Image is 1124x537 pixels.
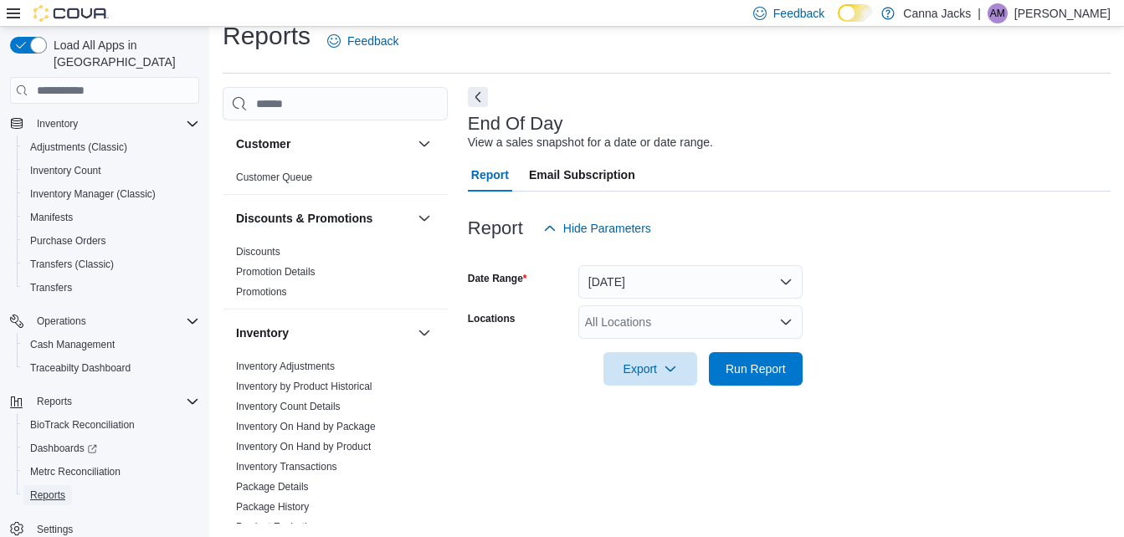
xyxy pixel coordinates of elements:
[23,438,199,458] span: Dashboards
[236,401,341,412] a: Inventory Count Details
[347,33,398,49] span: Feedback
[414,323,434,343] button: Inventory
[23,278,199,298] span: Transfers
[236,171,312,183] a: Customer Queue
[23,231,199,251] span: Purchase Orders
[37,523,73,536] span: Settings
[30,141,127,154] span: Adjustments (Classic)
[30,164,101,177] span: Inventory Count
[709,352,803,386] button: Run Report
[23,358,199,378] span: Traceabilty Dashboard
[23,207,199,228] span: Manifests
[236,461,337,473] a: Inventory Transactions
[468,134,713,151] div: View a sales snapshot for a date or date range.
[23,137,134,157] a: Adjustments (Classic)
[563,220,651,237] span: Hide Parameters
[23,415,141,435] a: BioTrack Reconciliation
[47,37,199,70] span: Load All Apps in [GEOGRAPHIC_DATA]
[37,117,78,130] span: Inventory
[236,441,371,453] a: Inventory On Hand by Product
[3,112,206,136] button: Inventory
[236,360,335,373] span: Inventory Adjustments
[1014,3,1111,23] p: [PERSON_NAME]
[37,395,72,408] span: Reports
[30,338,115,351] span: Cash Management
[236,500,309,514] span: Package History
[468,87,488,107] button: Next
[838,4,873,22] input: Dark Mode
[30,114,199,134] span: Inventory
[223,19,311,53] h1: Reports
[726,361,786,377] span: Run Report
[236,325,289,341] h3: Inventory
[468,114,563,134] h3: End Of Day
[23,335,121,355] a: Cash Management
[30,187,156,201] span: Inventory Manager (Classic)
[578,265,803,299] button: [DATE]
[988,3,1008,23] div: Ashley Martin
[471,158,509,192] span: Report
[23,254,121,274] a: Transfers (Classic)
[23,207,80,228] a: Manifests
[236,286,287,298] a: Promotions
[30,361,131,375] span: Traceabilty Dashboard
[236,481,309,493] a: Package Details
[468,272,527,285] label: Date Range
[3,309,206,333] button: Operations
[321,24,405,58] a: Feedback
[613,352,687,386] span: Export
[236,171,312,184] span: Customer Queue
[773,5,824,22] span: Feedback
[236,325,411,341] button: Inventory
[23,485,199,505] span: Reports
[536,212,658,245] button: Hide Parameters
[236,400,341,413] span: Inventory Count Details
[236,245,280,258] span: Discounts
[17,413,206,437] button: BioTrack Reconciliation
[236,361,335,372] a: Inventory Adjustments
[236,246,280,258] a: Discounts
[30,418,135,432] span: BioTrack Reconciliation
[3,390,206,413] button: Reports
[33,5,109,22] img: Cova
[903,3,971,23] p: Canna Jacks
[236,210,411,227] button: Discounts & Promotions
[236,440,371,453] span: Inventory On Hand by Product
[30,311,93,331] button: Operations
[468,312,516,325] label: Locations
[603,352,697,386] button: Export
[30,391,199,412] span: Reports
[17,229,206,253] button: Purchase Orders
[23,462,199,482] span: Metrc Reconciliation
[17,356,206,380] button: Traceabilty Dashboard
[23,184,199,204] span: Inventory Manager (Classic)
[236,460,337,473] span: Inventory Transactions
[236,380,372,393] span: Inventory by Product Historical
[236,266,316,278] a: Promotion Details
[30,391,79,412] button: Reports
[17,483,206,507] button: Reports
[17,206,206,229] button: Manifests
[236,421,376,432] a: Inventory On Hand by Package
[30,211,73,224] span: Manifests
[23,358,137,378] a: Traceabilty Dashboard
[23,184,162,204] a: Inventory Manager (Classic)
[236,501,309,513] a: Package History
[529,158,635,192] span: Email Subscription
[414,134,434,154] button: Customer
[23,462,127,482] a: Metrc Reconciliation
[30,234,106,248] span: Purchase Orders
[223,242,448,309] div: Discounts & Promotions
[23,278,79,298] a: Transfers
[838,22,839,23] span: Dark Mode
[414,208,434,228] button: Discounts & Promotions
[30,114,85,134] button: Inventory
[23,415,199,435] span: BioTrack Reconciliation
[23,137,199,157] span: Adjustments (Classic)
[17,276,206,299] button: Transfers
[779,315,793,329] button: Open list of options
[23,485,72,505] a: Reports
[236,136,411,152] button: Customer
[30,488,65,502] span: Reports
[223,167,448,194] div: Customer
